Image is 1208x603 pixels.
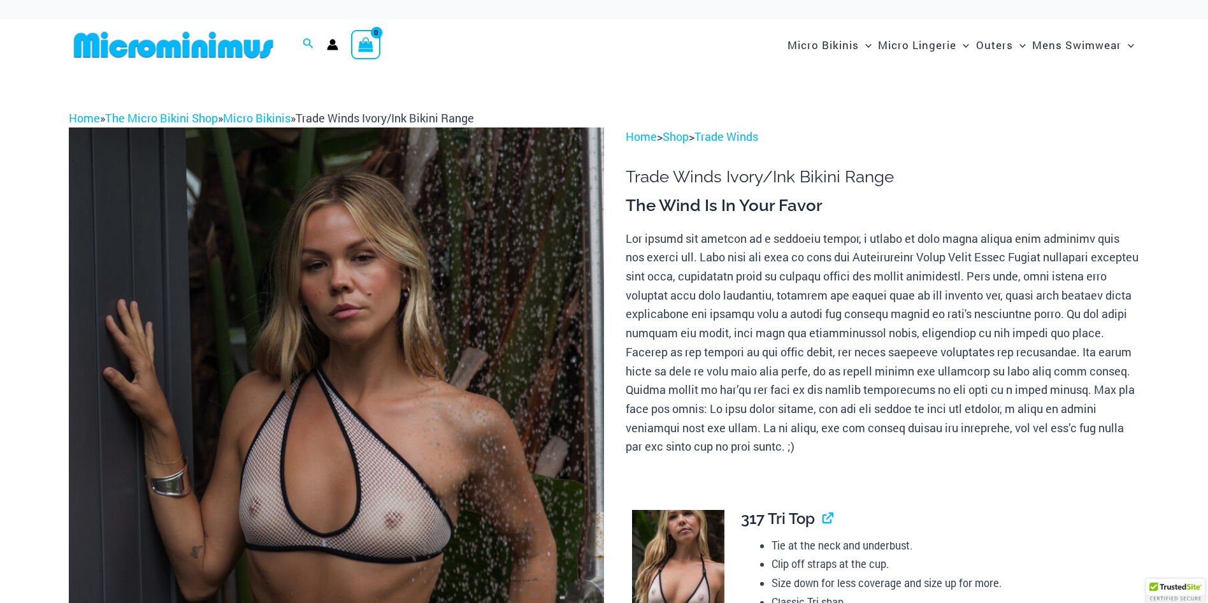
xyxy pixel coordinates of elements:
[741,509,815,528] span: 317 Tri Top
[976,29,1013,61] span: Outers
[694,129,758,144] a: Trade Winds
[772,536,1128,555] li: Tie at the neck and underbust.
[782,24,1139,66] nav: Site Navigation
[626,127,1139,147] p: > >
[626,129,657,144] a: Home
[626,167,1139,187] h1: Trade Winds Ivory/Ink Bikini Range
[772,574,1128,593] li: Size down for less coverage and size up for more.
[1029,25,1137,64] a: Mens SwimwearMenu ToggleMenu Toggle
[663,129,689,144] a: Shop
[105,110,218,126] a: The Micro Bikini Shop
[69,110,100,126] a: Home
[327,39,338,50] a: Account icon link
[626,229,1139,456] p: Lor ipsumd sit ametcon ad e seddoeiu tempor, i utlabo et dolo magna aliqua enim adminimv quis nos...
[1032,29,1121,61] span: Mens Swimwear
[1121,29,1134,61] span: Menu Toggle
[296,110,474,126] span: Trade Winds Ivory/Ink Bikini Range
[303,36,314,53] a: Search icon link
[626,195,1139,217] h3: The Wind Is In Your Favor
[772,555,1128,574] li: Clip off straps at the cup.
[784,25,875,64] a: Micro BikinisMenu ToggleMenu Toggle
[69,110,474,126] span: » » »
[875,25,972,64] a: Micro LingerieMenu ToggleMenu Toggle
[351,30,380,59] a: View Shopping Cart, empty
[787,29,859,61] span: Micro Bikinis
[878,29,956,61] span: Micro Lingerie
[69,31,278,59] img: MM SHOP LOGO FLAT
[223,110,291,126] a: Micro Bikinis
[973,25,1029,64] a: OutersMenu ToggleMenu Toggle
[1146,579,1205,603] div: TrustedSite Certified
[956,29,969,61] span: Menu Toggle
[1013,29,1026,61] span: Menu Toggle
[859,29,872,61] span: Menu Toggle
